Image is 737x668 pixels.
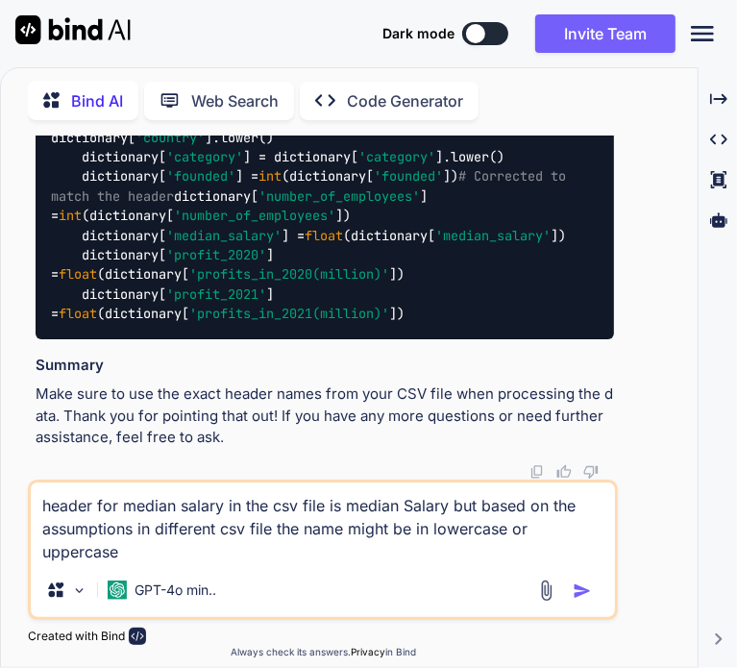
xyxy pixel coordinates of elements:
textarea: header for median salary in the csv file is median Salary but based on the assumptions in differe... [31,482,615,563]
img: GPT-4o mini [108,581,127,600]
button: Invite Team [535,14,676,53]
p: Always check its answers. in Bind [28,645,618,659]
span: 'founded' [166,168,235,186]
p: Created with Bind [28,629,125,644]
span: int [59,208,82,225]
p: Make sure to use the exact header names from your CSV file when processing the data. Thank you fo... [36,383,614,449]
span: 'founded' [374,168,443,186]
span: 'median_salary' [166,227,282,244]
p: Bind AI [71,89,123,112]
span: float [59,305,97,322]
h3: Summary [36,355,614,377]
span: Privacy [351,646,385,657]
img: like [556,464,572,480]
img: copy [529,464,545,480]
span: 'profits_in_2021(million)' [189,305,389,322]
img: bind-logo [129,628,146,645]
img: Pick Models [71,582,87,599]
span: 'country' [135,129,205,146]
span: 'category' [358,148,435,165]
span: 'median_salary' [435,227,551,244]
img: attachment [535,580,557,602]
span: 'profits_in_2020(million)' [189,266,389,284]
span: 'profit_2020' [166,246,266,263]
span: float [59,266,97,284]
p: Code Generator [347,89,463,112]
span: 'category' [166,148,243,165]
img: dislike [583,464,599,480]
span: 'profit_2021' [166,285,266,303]
span: int [258,168,282,186]
span: 'number_of_employees' [258,187,420,205]
p: Web Search [191,89,279,112]
p: GPT-4o min.. [135,581,216,600]
img: icon [573,581,592,601]
span: 'number_of_employees' [174,208,335,225]
span: float [305,227,343,244]
span: Dark mode [382,24,454,43]
img: Bind AI [15,15,131,44]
